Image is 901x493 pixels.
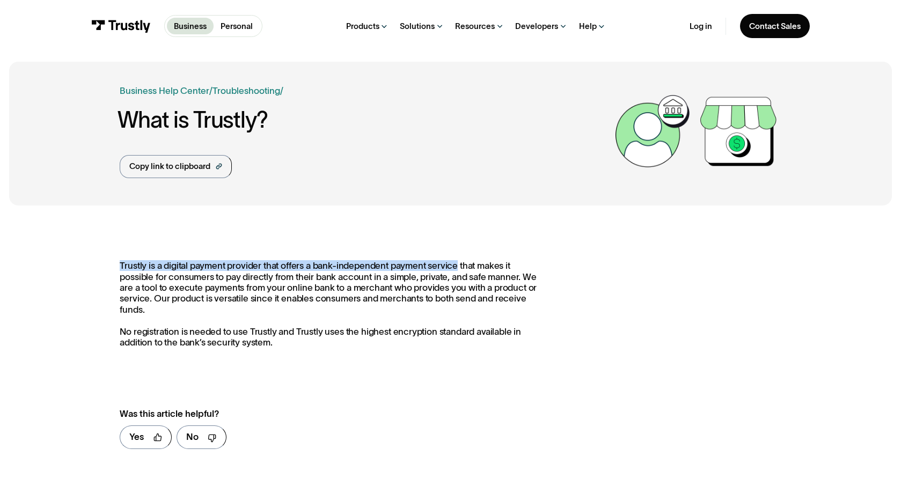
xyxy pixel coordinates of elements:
[579,21,597,31] div: Help
[280,84,283,98] div: /
[177,425,226,449] a: No
[221,20,253,32] p: Personal
[91,20,150,32] img: Trustly Logo
[740,14,810,38] a: Contact Sales
[186,430,199,444] div: No
[209,84,213,98] div: /
[690,21,712,31] a: Log in
[129,430,144,444] div: Yes
[515,21,558,31] div: Developers
[120,407,521,421] div: Was this article helpful?
[749,21,801,31] div: Contact Sales
[129,160,210,172] div: Copy link to clipboard
[120,84,209,98] a: Business Help Center
[400,21,435,31] div: Solutions
[455,21,495,31] div: Resources
[120,155,232,178] a: Copy link to clipboard
[120,260,545,348] p: Trustly is a digital payment provider that offers a bank-independent payment service that makes i...
[214,18,259,34] a: Personal
[213,86,280,95] a: Troubleshooting
[346,21,379,31] div: Products
[167,18,213,34] a: Business
[118,107,609,133] h1: What is Trustly?
[120,425,172,449] a: Yes
[174,20,207,32] p: Business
